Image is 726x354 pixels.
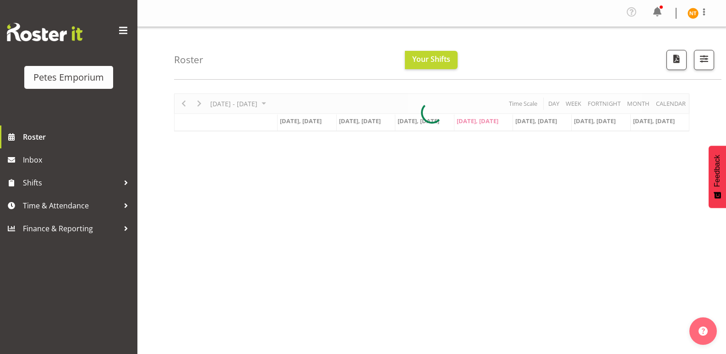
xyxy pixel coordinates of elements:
span: Inbox [23,153,133,167]
button: Feedback - Show survey [709,146,726,208]
span: Feedback [713,155,721,187]
div: Petes Emporium [33,71,104,84]
img: Rosterit website logo [7,23,82,41]
span: Shifts [23,176,119,190]
button: Filter Shifts [694,50,714,70]
span: Roster [23,130,133,144]
button: Download a PDF of the roster according to the set date range. [666,50,687,70]
h4: Roster [174,54,203,65]
span: Finance & Reporting [23,222,119,235]
button: Your Shifts [405,51,458,69]
img: help-xxl-2.png [699,327,708,336]
span: Time & Attendance [23,199,119,212]
img: nicole-thomson8388.jpg [688,8,699,19]
span: Your Shifts [412,54,450,64]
